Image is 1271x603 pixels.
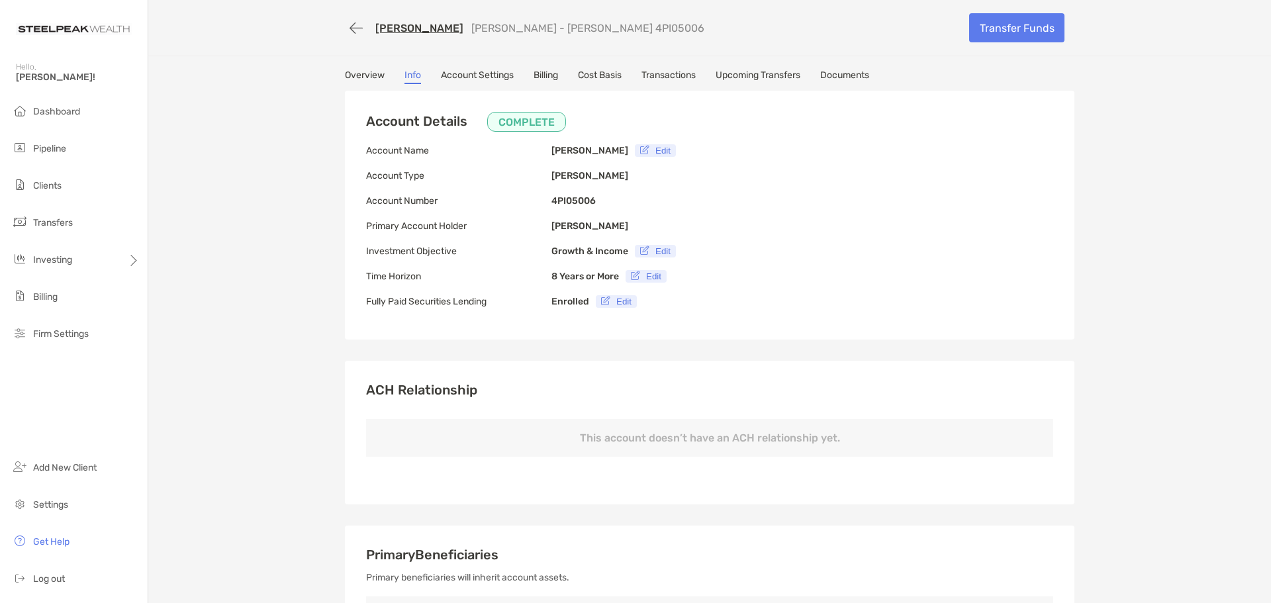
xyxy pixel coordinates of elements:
[33,291,58,302] span: Billing
[12,140,28,156] img: pipeline icon
[12,496,28,512] img: settings icon
[551,170,628,181] b: [PERSON_NAME]
[12,533,28,549] img: get-help icon
[635,144,676,157] button: Edit
[33,536,70,547] span: Get Help
[345,70,385,84] a: Overview
[33,254,72,265] span: Investing
[551,271,619,282] b: 8 Years or More
[12,570,28,586] img: logout icon
[33,106,80,117] span: Dashboard
[12,325,28,341] img: firm-settings icon
[375,22,463,34] a: [PERSON_NAME]
[33,328,89,340] span: Firm Settings
[366,193,551,209] p: Account Number
[12,103,28,118] img: dashboard icon
[551,195,596,207] b: 4PI05006
[366,268,551,285] p: Time Horizon
[820,70,869,84] a: Documents
[534,70,558,84] a: Billing
[366,293,551,310] p: Fully Paid Securities Lending
[441,70,514,84] a: Account Settings
[551,296,589,307] b: Enrolled
[578,70,622,84] a: Cost Basis
[551,220,628,232] b: [PERSON_NAME]
[33,217,73,228] span: Transfers
[33,180,62,191] span: Clients
[551,145,628,156] b: [PERSON_NAME]
[16,71,140,83] span: [PERSON_NAME]!
[366,243,551,259] p: Investment Objective
[366,419,1053,457] p: This account doesn’t have an ACH relationship yet.
[366,142,551,159] p: Account Name
[366,547,498,563] span: Primary Beneficiaries
[635,245,676,257] button: Edit
[551,246,628,257] b: Growth & Income
[404,70,421,84] a: Info
[33,573,65,584] span: Log out
[12,288,28,304] img: billing icon
[12,251,28,267] img: investing icon
[641,70,696,84] a: Transactions
[33,499,68,510] span: Settings
[12,177,28,193] img: clients icon
[12,214,28,230] img: transfers icon
[716,70,800,84] a: Upcoming Transfers
[33,462,97,473] span: Add New Client
[16,5,132,53] img: Zoe Logo
[366,382,1053,398] h3: ACH Relationship
[471,22,704,34] p: [PERSON_NAME] - [PERSON_NAME] 4PI05006
[626,270,667,283] button: Edit
[596,295,637,308] button: Edit
[366,112,566,132] h3: Account Details
[366,167,551,184] p: Account Type
[12,459,28,475] img: add_new_client icon
[969,13,1064,42] a: Transfer Funds
[33,143,66,154] span: Pipeline
[366,218,551,234] p: Primary Account Holder
[366,569,1053,586] p: Primary beneficiaries will inherit account assets.
[498,114,555,130] p: COMPLETE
